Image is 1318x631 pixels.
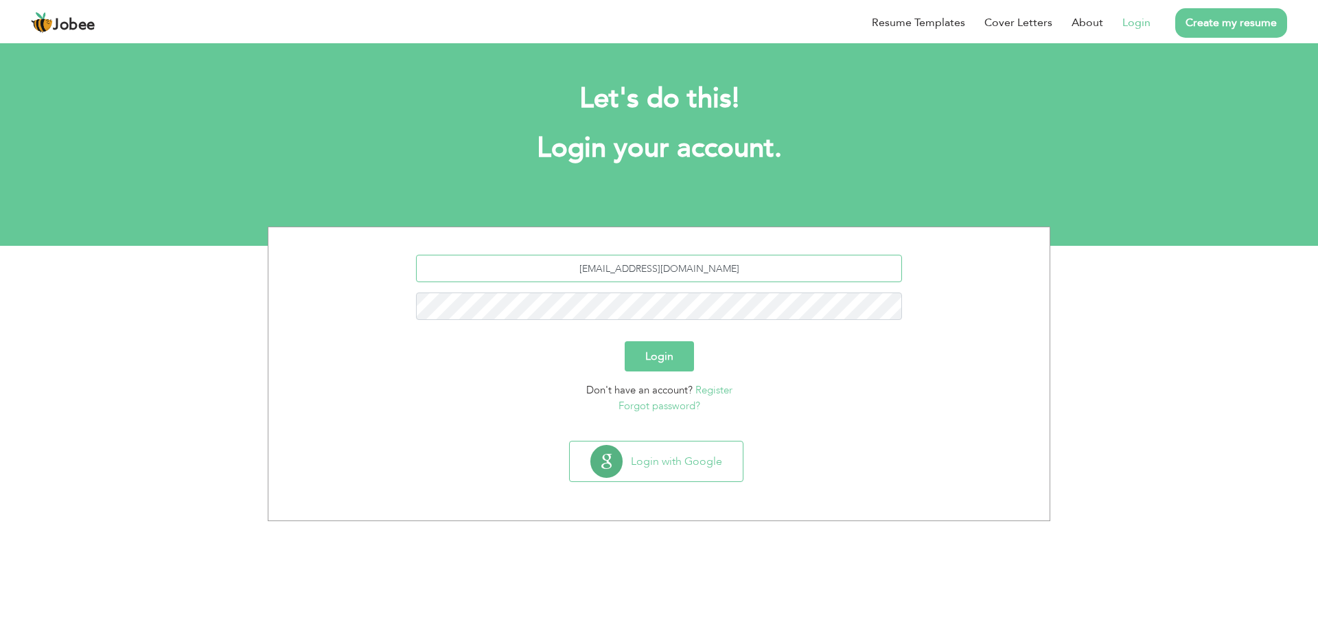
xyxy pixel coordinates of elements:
[31,12,53,34] img: jobee.io
[1122,14,1151,31] a: Login
[416,255,903,282] input: Email
[1072,14,1103,31] a: About
[1175,8,1287,38] a: Create my resume
[288,81,1030,117] h2: Let's do this!
[288,130,1030,166] h1: Login your account.
[618,399,700,413] a: Forgot password?
[53,18,95,33] span: Jobee
[872,14,965,31] a: Resume Templates
[31,12,95,34] a: Jobee
[695,383,732,397] a: Register
[625,341,694,371] button: Login
[570,441,743,481] button: Login with Google
[586,383,693,397] span: Don't have an account?
[984,14,1052,31] a: Cover Letters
